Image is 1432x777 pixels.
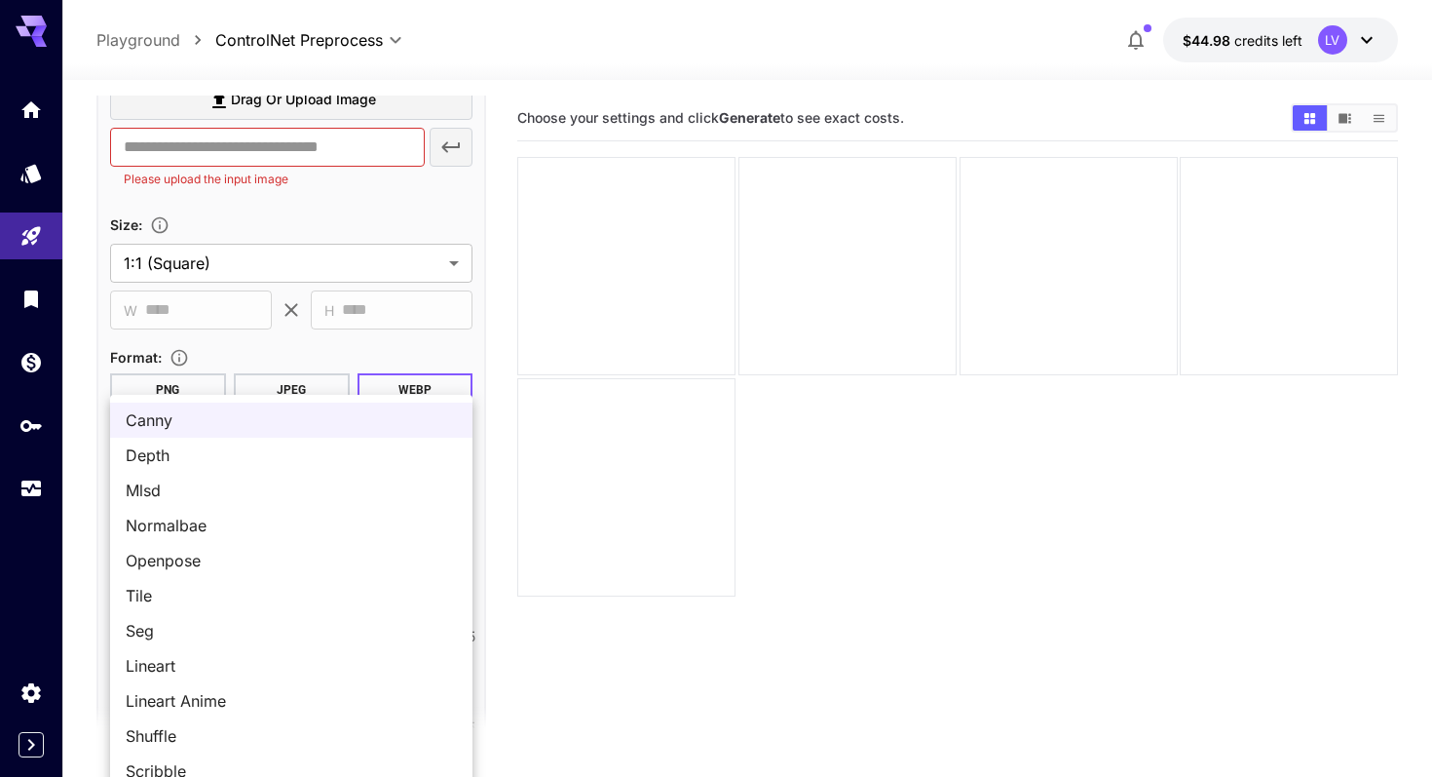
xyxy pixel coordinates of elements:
span: Tile [126,584,457,607]
span: Depth [126,444,457,467]
span: Shuffle [126,724,457,748]
span: Lineart Anime [126,689,457,713]
span: Mlsd [126,479,457,502]
span: Openpose [126,549,457,572]
span: Canny [126,408,457,432]
span: Lineart [126,654,457,678]
span: Seg [126,619,457,642]
span: Normalbae [126,514,457,537]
